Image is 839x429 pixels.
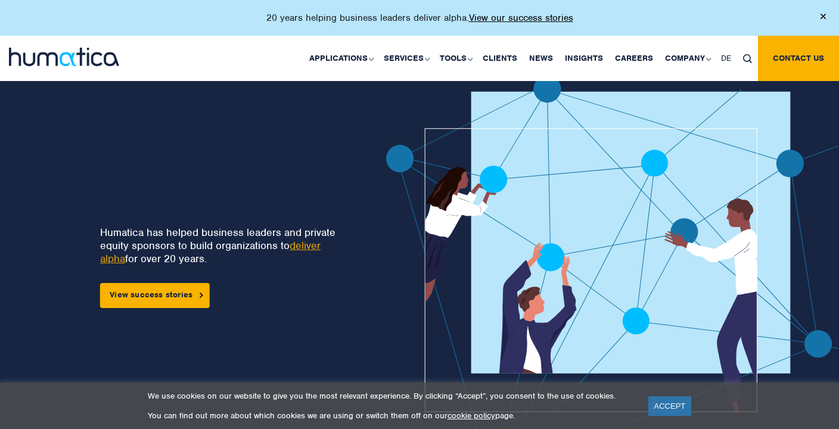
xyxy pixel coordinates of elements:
[303,36,378,81] a: Applications
[609,36,659,81] a: Careers
[469,12,573,24] a: View our success stories
[200,293,203,298] img: arrowicon
[758,36,839,81] a: Contact us
[721,53,731,63] span: DE
[659,36,715,81] a: Company
[266,12,573,24] p: 20 years helping business leaders deliver alpha.
[100,283,210,308] a: View success stories
[100,226,346,265] p: Humatica has helped business leaders and private equity sponsors to build organizations to for ov...
[148,391,633,401] p: We use cookies on our website to give you the most relevant experience. By clicking “Accept”, you...
[559,36,609,81] a: Insights
[100,239,321,265] a: deliver alpha
[477,36,523,81] a: Clients
[648,396,692,416] a: ACCEPT
[9,48,119,66] img: logo
[378,36,434,81] a: Services
[743,54,752,63] img: search_icon
[715,36,737,81] a: DE
[148,411,633,421] p: You can find out more about which cookies we are using or switch them off on our page.
[523,36,559,81] a: News
[434,36,477,81] a: Tools
[448,411,495,421] a: cookie policy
